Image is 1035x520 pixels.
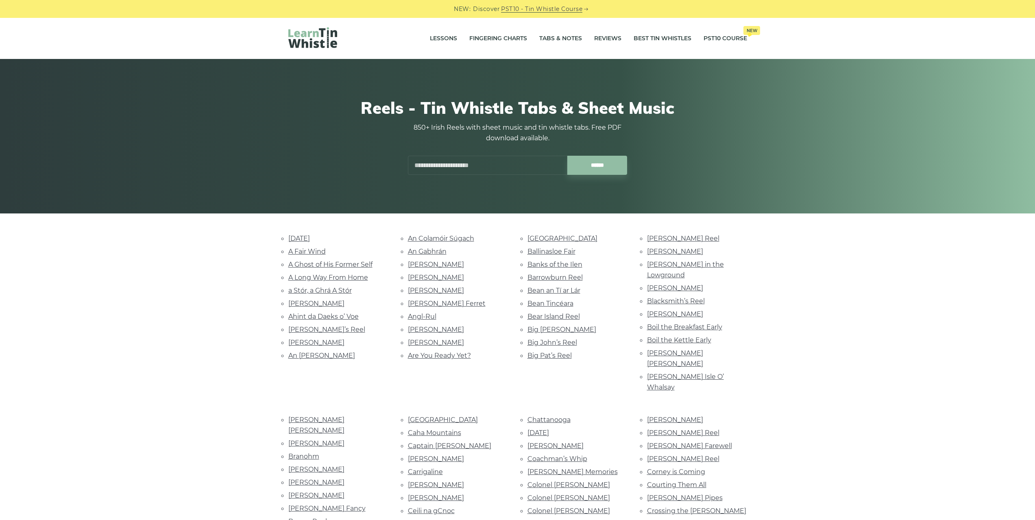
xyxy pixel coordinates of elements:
a: [GEOGRAPHIC_DATA] [408,416,478,424]
a: Crossing the [PERSON_NAME] [647,507,746,515]
a: [PERSON_NAME] Fancy [288,505,366,512]
a: A Fair Wind [288,248,326,255]
a: Boil the Breakfast Early [647,323,722,331]
a: [PERSON_NAME] Reel [647,455,719,463]
a: A Long Way From Home [288,274,368,281]
a: Colonel [PERSON_NAME] [527,481,610,489]
img: LearnTinWhistle.com [288,27,337,48]
a: [PERSON_NAME] [408,339,464,346]
p: 850+ Irish Reels with sheet music and tin whistle tabs. Free PDF download available. [408,122,628,144]
a: Fingering Charts [469,28,527,49]
h1: Reels - Tin Whistle Tabs & Sheet Music [288,98,747,117]
a: An Gabhrán [408,248,447,255]
a: Captain [PERSON_NAME] [408,442,491,450]
a: [PERSON_NAME] Ferret [408,300,486,307]
a: [DATE] [288,235,310,242]
a: a Stór, a Ghrá A Stór [288,287,352,294]
a: [PERSON_NAME] [408,494,464,502]
a: Tabs & Notes [539,28,582,49]
a: [PERSON_NAME] Memories [527,468,618,476]
a: Blacksmith’s Reel [647,297,705,305]
a: [PERSON_NAME] [288,439,344,447]
a: [PERSON_NAME] [288,300,344,307]
a: PST10 CourseNew [704,28,747,49]
a: Reviews [594,28,621,49]
a: Big [PERSON_NAME] [527,326,596,333]
a: An Colamóir Súgach [408,235,474,242]
a: Chattanooga [527,416,571,424]
a: [PERSON_NAME] [PERSON_NAME] [647,349,703,368]
a: Bear Island Reel [527,313,580,320]
a: [PERSON_NAME] Isle O’ Whalsay [647,373,724,391]
a: [PERSON_NAME] [288,492,344,499]
a: Ahint da Daeks o’ Voe [288,313,359,320]
a: Colonel [PERSON_NAME] [527,507,610,515]
a: [PERSON_NAME] Reel [647,429,719,437]
a: [PERSON_NAME] [527,442,584,450]
a: Are You Ready Yet? [408,352,471,359]
a: Branohm [288,453,319,460]
a: [PERSON_NAME] [647,248,703,255]
a: Big John’s Reel [527,339,577,346]
a: Ceili na gCnoc [408,507,455,515]
a: Caha Mountains [408,429,461,437]
a: Best Tin Whistles [634,28,691,49]
a: [PERSON_NAME] [408,326,464,333]
a: Bean Tincéara [527,300,573,307]
a: [PERSON_NAME] [647,416,703,424]
a: [PERSON_NAME] [288,466,344,473]
a: A Ghost of His Former Self [288,261,373,268]
a: Barrowburn Reel [527,274,583,281]
a: [PERSON_NAME] [408,261,464,268]
a: [PERSON_NAME] [288,339,344,346]
a: [PERSON_NAME] Pipes [647,494,723,502]
a: Boil the Kettle Early [647,336,711,344]
a: [PERSON_NAME] Reel [647,235,719,242]
a: [DATE] [527,429,549,437]
a: [PERSON_NAME] Farewell [647,442,732,450]
a: Ballinasloe Fair [527,248,575,255]
a: [PERSON_NAME]’s Reel [288,326,365,333]
a: Courting Them All [647,481,706,489]
a: [PERSON_NAME] [PERSON_NAME] [288,416,344,434]
a: [PERSON_NAME] [288,479,344,486]
a: [PERSON_NAME] [408,274,464,281]
a: [GEOGRAPHIC_DATA] [527,235,597,242]
span: New [743,26,760,35]
a: [PERSON_NAME] [647,284,703,292]
a: [PERSON_NAME] [408,481,464,489]
a: [PERSON_NAME] [647,310,703,318]
a: Carrigaline [408,468,443,476]
a: Bean an Tí ar Lár [527,287,580,294]
a: [PERSON_NAME] [408,455,464,463]
a: An [PERSON_NAME] [288,352,355,359]
a: Banks of the Ilen [527,261,582,268]
a: Lessons [430,28,457,49]
a: Corney is Coming [647,468,705,476]
a: Coachman’s Whip [527,455,587,463]
a: [PERSON_NAME] [408,287,464,294]
a: Big Pat’s Reel [527,352,572,359]
a: Colonel [PERSON_NAME] [527,494,610,502]
a: Angl-Rul [408,313,436,320]
a: [PERSON_NAME] in the Lowground [647,261,724,279]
